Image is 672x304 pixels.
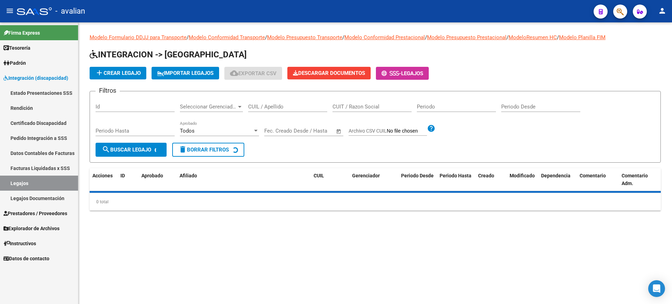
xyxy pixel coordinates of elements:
span: Firma Express [3,29,40,37]
span: Afiliado [180,173,197,178]
button: Buscar Legajo [96,143,167,157]
span: ID [120,173,125,178]
button: Exportar CSV [224,67,282,80]
span: - [381,70,401,77]
mat-icon: help [427,124,435,133]
h3: Filtros [96,86,120,96]
span: Borrar Filtros [178,147,229,153]
span: Periodo Desde [401,173,434,178]
span: Buscar Legajo [102,147,151,153]
span: INTEGRACION -> [GEOGRAPHIC_DATA] [90,50,247,59]
span: Comentario [580,173,606,178]
datatable-header-cell: Periodo Hasta [437,168,475,191]
a: ModeloResumen HC [509,34,557,41]
span: Explorador de Archivos [3,225,59,232]
span: Descargar Documentos [293,70,365,76]
datatable-header-cell: Creado [475,168,507,191]
div: 0 total [90,193,661,211]
datatable-header-cell: Acciones [90,168,118,191]
datatable-header-cell: Periodo Desde [398,168,437,191]
span: Archivo CSV CUIL [349,128,387,134]
div: / / / / / / [90,34,661,211]
span: Creado [478,173,494,178]
span: Integración (discapacidad) [3,74,68,82]
mat-icon: search [102,145,110,154]
button: IMPORTAR LEGAJOS [152,67,219,79]
a: Modelo Planilla FIM [559,34,605,41]
button: Descargar Documentos [287,67,371,79]
span: Instructivos [3,240,36,247]
button: Borrar Filtros [172,143,244,157]
a: Modelo Formulario DDJJ para Transporte [90,34,187,41]
mat-icon: cloud_download [230,69,238,77]
input: End date [293,128,327,134]
span: Exportar CSV [230,70,276,77]
datatable-header-cell: Afiliado [177,168,311,191]
mat-icon: menu [6,7,14,15]
span: Dependencia [541,173,570,178]
span: CUIL [314,173,324,178]
button: -Legajos [376,67,429,80]
span: Modificado [510,173,535,178]
span: Acciones [92,173,113,178]
span: Todos [180,128,195,134]
span: - avalian [55,3,85,19]
datatable-header-cell: Comentario Adm. [619,168,661,191]
span: Prestadores / Proveedores [3,210,67,217]
datatable-header-cell: Dependencia [538,168,577,191]
div: Open Intercom Messenger [648,280,665,297]
span: Legajos [401,70,423,77]
button: Open calendar [335,127,343,135]
mat-icon: person [658,7,666,15]
button: Crear Legajo [90,67,146,79]
datatable-header-cell: Aprobado [139,168,167,191]
mat-icon: delete [178,145,187,154]
span: Aprobado [141,173,163,178]
mat-icon: add [95,69,104,77]
datatable-header-cell: ID [118,168,139,191]
span: Periodo Hasta [440,173,471,178]
span: Padrón [3,59,26,67]
datatable-header-cell: Modificado [507,168,538,191]
a: Modelo Presupuesto Prestacional [427,34,506,41]
a: Modelo Conformidad Transporte [189,34,265,41]
span: Comentario Adm. [622,173,648,186]
a: Modelo Presupuesto Transporte [267,34,342,41]
datatable-header-cell: Gerenciador [349,168,398,191]
span: Tesorería [3,44,30,52]
span: Crear Legajo [95,70,141,76]
a: Modelo Conformidad Prestacional [344,34,425,41]
input: Start date [264,128,287,134]
span: IMPORTAR LEGAJOS [157,70,213,76]
datatable-header-cell: Comentario [577,168,619,191]
span: Seleccionar Gerenciador [180,104,237,110]
span: Datos de contacto [3,255,49,262]
datatable-header-cell: CUIL [311,168,349,191]
span: Gerenciador [352,173,380,178]
input: Archivo CSV CUIL [387,128,427,134]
